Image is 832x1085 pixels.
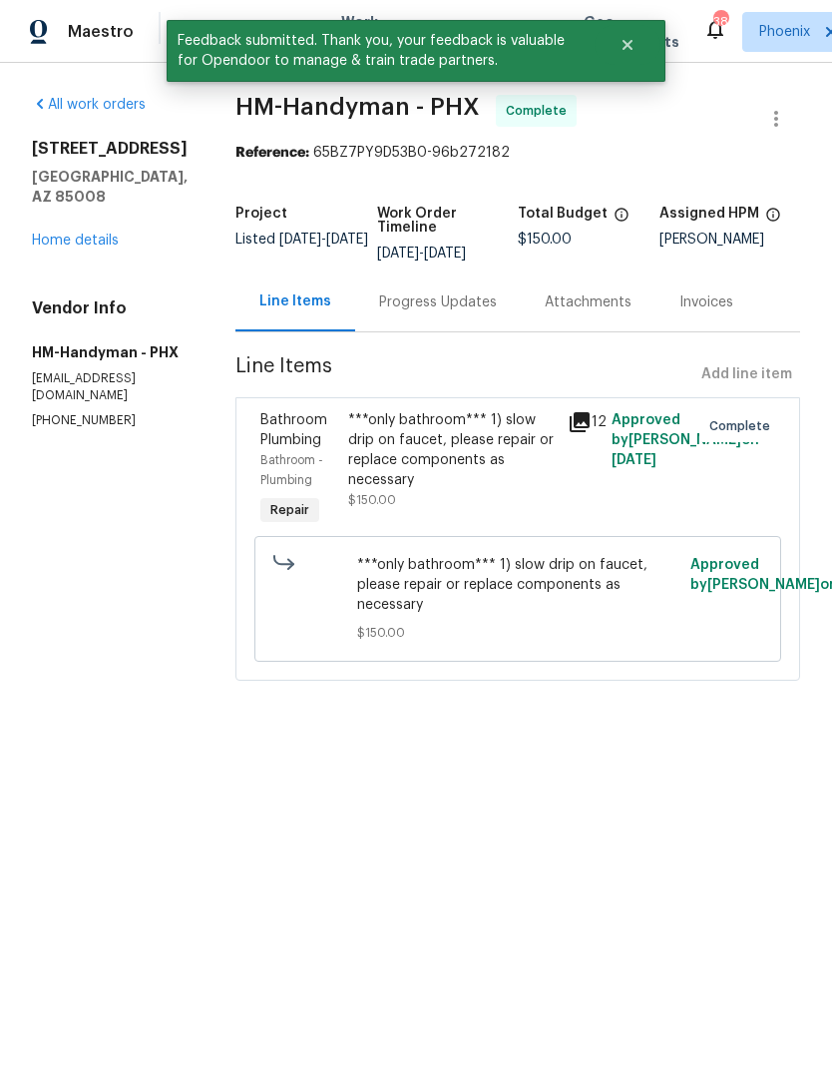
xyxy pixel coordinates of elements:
[259,291,331,311] div: Line Items
[612,453,656,467] span: [DATE]
[326,233,368,247] span: [DATE]
[659,233,801,247] div: [PERSON_NAME]
[506,101,575,121] span: Complete
[260,454,323,486] span: Bathroom - Plumbing
[32,298,188,318] h4: Vendor Info
[679,292,733,312] div: Invoices
[32,98,146,112] a: All work orders
[32,234,119,248] a: Home details
[595,25,660,65] button: Close
[568,410,600,434] div: 12
[659,207,759,221] h5: Assigned HPM
[713,12,727,32] div: 38
[235,233,368,247] span: Listed
[279,233,368,247] span: -
[32,342,188,362] h5: HM-Handyman - PHX
[614,207,629,233] span: The total cost of line items that have been proposed by Opendoor. This sum includes line items th...
[357,555,679,615] span: ***only bathroom*** 1) slow drip on faucet, please repair or replace components as necessary
[377,247,466,261] span: -
[260,413,327,447] span: Bathroom Plumbing
[235,207,287,221] h5: Project
[584,12,679,52] span: Geo Assignments
[68,22,134,42] span: Maestro
[765,207,781,233] span: The hpm assigned to this work order.
[235,95,480,119] span: HM-Handyman - PHX
[279,233,321,247] span: [DATE]
[167,20,595,82] span: Feedback submitted. Thank you, your feedback is valuable for Opendoor to manage & train trade par...
[235,146,309,160] b: Reference:
[348,494,396,506] span: $150.00
[32,167,188,207] h5: [GEOGRAPHIC_DATA], AZ 85008
[341,12,392,52] span: Work Orders
[235,356,693,393] span: Line Items
[612,413,759,467] span: Approved by [PERSON_NAME] on
[357,623,679,643] span: $150.00
[262,500,317,520] span: Repair
[424,247,466,261] span: [DATE]
[377,207,519,235] h5: Work Order Timeline
[379,292,497,312] div: Progress Updates
[32,139,188,159] h2: [STREET_ADDRESS]
[32,370,188,404] p: [EMAIL_ADDRESS][DOMAIN_NAME]
[759,22,810,42] span: Phoenix
[235,143,800,163] div: 65BZ7PY9D53B0-96b272182
[518,233,572,247] span: $150.00
[377,247,419,261] span: [DATE]
[348,410,556,490] div: ***only bathroom*** 1) slow drip on faucet, please repair or replace components as necessary
[545,292,631,312] div: Attachments
[32,412,188,429] p: [PHONE_NUMBER]
[518,207,608,221] h5: Total Budget
[709,416,778,436] span: Complete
